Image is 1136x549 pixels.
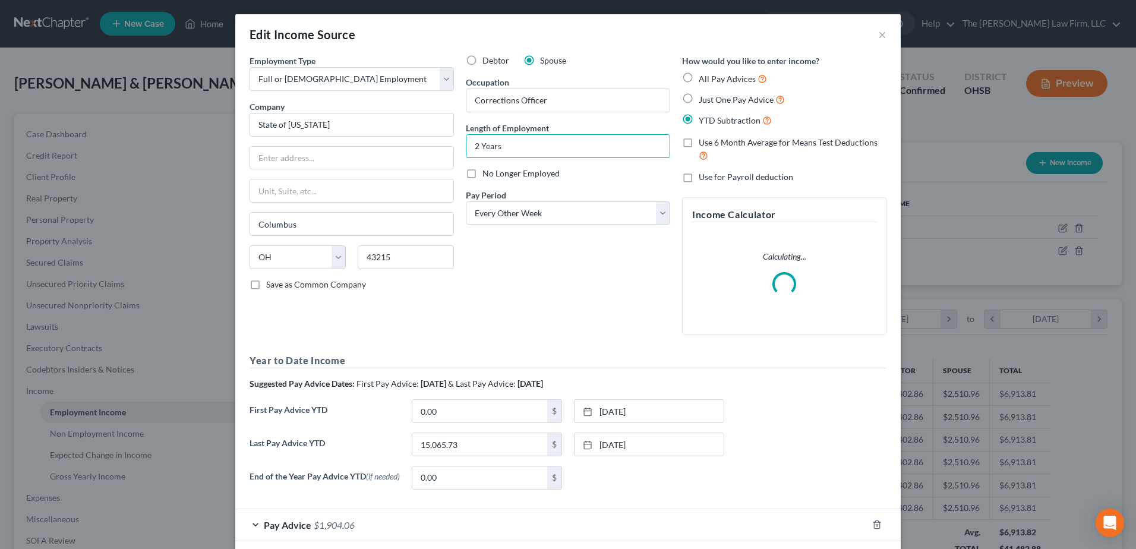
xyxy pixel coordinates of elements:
[682,55,819,67] label: How would you like to enter income?
[699,74,756,84] span: All Pay Advices
[244,466,406,499] label: End of the Year Pay Advice YTD
[266,279,366,289] span: Save as Common Company
[699,172,793,182] span: Use for Payroll deduction
[482,55,509,65] span: Debtor
[412,433,547,456] input: 0.00
[244,399,406,433] label: First Pay Advice YTD
[699,94,774,105] span: Just One Pay Advice
[412,400,547,422] input: 0.00
[356,378,419,389] span: First Pay Advice:
[575,400,724,422] a: [DATE]
[448,378,516,389] span: & Last Pay Advice:
[250,102,285,112] span: Company
[466,190,506,200] span: Pay Period
[692,251,876,263] p: Calculating...
[358,245,454,269] input: Enter zip...
[692,207,876,222] h5: Income Calculator
[250,26,355,43] div: Edit Income Source
[699,137,878,147] span: Use 6 Month Average for Means Test Deductions
[244,433,406,466] label: Last Pay Advice YTD
[466,76,509,89] label: Occupation
[250,378,355,389] strong: Suggested Pay Advice Dates:
[517,378,543,389] strong: [DATE]
[250,179,453,202] input: Unit, Suite, etc...
[466,135,670,157] input: ex: 2 years
[250,213,453,235] input: Enter city...
[421,378,446,389] strong: [DATE]
[547,400,561,422] div: $
[1096,509,1124,537] div: Open Intercom Messenger
[314,519,355,531] span: $1,904.06
[250,56,315,66] span: Employment Type
[547,433,561,456] div: $
[547,466,561,489] div: $
[366,471,400,481] span: (if needed)
[250,113,454,137] input: Search company by name...
[412,466,547,489] input: 0.00
[575,433,724,456] a: [DATE]
[264,519,311,531] span: Pay Advice
[466,89,670,112] input: --
[699,115,761,125] span: YTD Subtraction
[540,55,566,65] span: Spouse
[482,168,560,178] span: No Longer Employed
[878,27,886,42] button: ×
[466,122,549,134] label: Length of Employment
[250,147,453,169] input: Enter address...
[250,354,886,368] h5: Year to Date Income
